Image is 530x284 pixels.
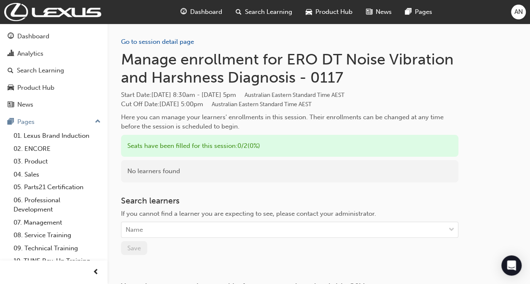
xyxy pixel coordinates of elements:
[180,7,187,17] span: guage-icon
[121,210,376,217] span: If you cannot find a learner you are expecting to see, please contact your administrator.
[306,7,312,17] span: car-icon
[121,113,458,131] div: Here you can manage your learners' enrollments in this session. Their enrollments can be changed ...
[3,114,104,130] button: Pages
[376,7,392,17] span: News
[10,129,104,142] a: 01. Lexus Brand Induction
[10,216,104,229] a: 07. Management
[10,255,104,268] a: 10. TUNE Rev-Up Training
[8,50,14,58] span: chart-icon
[17,49,43,59] div: Analytics
[3,27,104,114] button: DashboardAnalyticsSearch LearningProduct HubNews
[8,67,13,75] span: search-icon
[93,267,99,278] span: prev-icon
[10,194,104,216] a: 06. Professional Development
[8,118,14,126] span: pages-icon
[121,241,147,255] button: Save
[514,7,523,17] span: AN
[17,66,64,75] div: Search Learning
[121,196,458,206] h3: Search learners
[121,90,458,100] span: Start Date :
[501,255,522,276] div: Open Intercom Messenger
[10,229,104,242] a: 08. Service Training
[95,116,101,127] span: up-icon
[3,80,104,96] a: Product Hub
[415,7,432,17] span: Pages
[366,7,372,17] span: news-icon
[511,5,526,19] button: AN
[17,83,54,93] div: Product Hub
[17,100,33,110] div: News
[359,3,398,21] a: news-iconNews
[8,33,14,40] span: guage-icon
[4,3,101,21] img: Trak
[10,168,104,181] a: 04. Sales
[174,3,229,21] a: guage-iconDashboard
[3,97,104,113] a: News
[245,91,344,99] span: Australian Eastern Standard Time AEST
[236,7,242,17] span: search-icon
[121,38,194,46] a: Go to session detail page
[121,100,312,108] span: Cut Off Date : [DATE] 5:00pm
[127,244,141,252] span: Save
[398,3,439,21] a: pages-iconPages
[10,142,104,155] a: 02. ENCORE
[121,50,458,87] h1: Manage enrollment for ERO DT Noise Vibration and Harshness Diagnosis - 0117
[3,46,104,62] a: Analytics
[17,32,49,41] div: Dashboard
[8,84,14,92] span: car-icon
[121,135,458,157] div: Seats have been filled for this session : 0 / 2 ( 0% )
[17,117,35,127] div: Pages
[151,91,344,99] span: [DATE] 8:30am - [DATE] 5pm
[449,225,455,236] span: down-icon
[10,181,104,194] a: 05. Parts21 Certification
[10,242,104,255] a: 09. Technical Training
[229,3,299,21] a: search-iconSearch Learning
[190,7,222,17] span: Dashboard
[245,7,292,17] span: Search Learning
[405,7,412,17] span: pages-icon
[212,101,312,108] span: Australian Eastern Standard Time AEST
[3,29,104,44] a: Dashboard
[8,101,14,109] span: news-icon
[3,63,104,78] a: Search Learning
[126,225,143,235] div: Name
[10,155,104,168] a: 03. Product
[121,160,458,182] div: No learners found
[299,3,359,21] a: car-iconProduct Hub
[315,7,352,17] span: Product Hub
